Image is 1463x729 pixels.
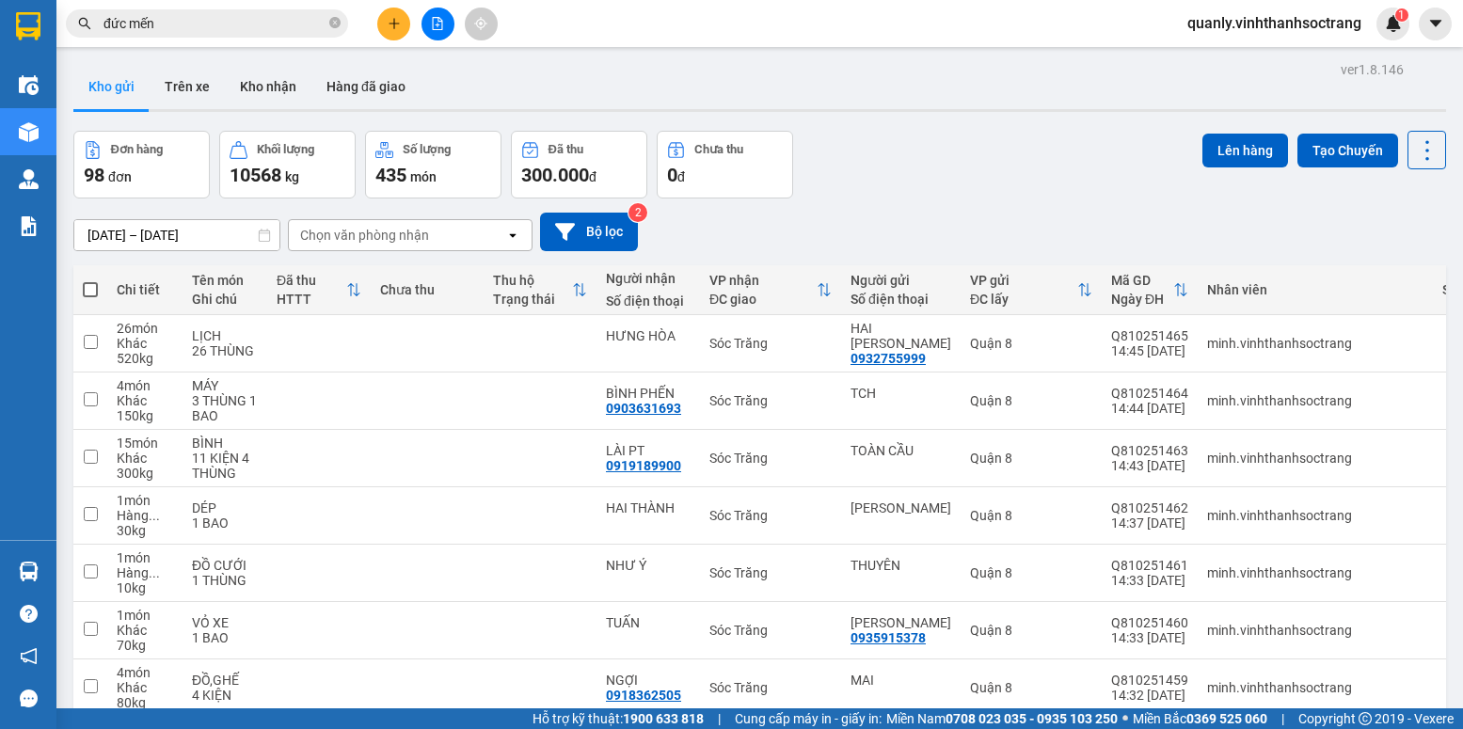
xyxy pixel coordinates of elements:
th: Toggle SortBy [700,265,841,315]
span: copyright [1359,712,1372,725]
div: 14:33 [DATE] [1111,630,1188,645]
div: 4 món [117,378,173,393]
div: Q810251464 [1111,386,1188,401]
div: Đã thu [549,143,583,156]
div: TUẤN [606,615,691,630]
div: 0932755999 [851,351,926,366]
div: minh.vinhthanhsoctrang [1207,623,1423,638]
div: Ghi chú [192,292,258,307]
div: Hàng thông thường [117,508,173,523]
button: Chưa thu0đ [657,131,793,198]
div: Q810251462 [1111,500,1188,515]
div: 1 món [117,608,173,623]
div: Khác [117,623,173,638]
img: warehouse-icon [19,75,39,95]
div: Khối lượng [257,143,314,156]
span: ⚪️ [1122,715,1128,722]
button: Trên xe [150,64,225,109]
div: 10 kg [117,580,173,595]
div: 1 THÙNG [192,573,258,588]
div: Q810251463 [1111,443,1188,458]
span: ... [149,508,160,523]
div: Người gửi [851,273,951,288]
span: đ [677,169,685,184]
div: Trạng thái [493,292,572,307]
div: Khác [117,680,173,695]
div: 0903631693 [606,401,681,416]
div: ĐC lấy [970,292,1077,307]
div: Sóc Trăng [709,623,832,638]
div: ĐỒ,GHẾ [192,673,258,688]
span: 10568 [230,164,281,186]
span: search [78,17,91,30]
img: warehouse-icon [19,169,39,189]
div: Số lượng [403,143,451,156]
img: warehouse-icon [19,562,39,581]
div: LÀI PT [606,443,691,458]
button: Đơn hàng98đơn [73,131,210,198]
div: Tên món [192,273,258,288]
div: HTTT [277,292,346,307]
div: 1 món [117,550,173,565]
div: 1 BAO [192,515,258,531]
span: đơn [108,169,132,184]
span: 98 [84,164,104,186]
div: Quận 8 [970,336,1092,351]
span: close-circle [329,15,341,33]
input: Tìm tên, số ĐT hoặc mã đơn [103,13,326,34]
img: icon-new-feature [1385,15,1402,32]
div: 14:33 [DATE] [1111,573,1188,588]
div: Q810251459 [1111,673,1188,688]
button: Bộ lọc [540,213,638,251]
div: minh.vinhthanhsoctrang [1207,451,1423,466]
div: Người nhận [606,271,691,286]
span: quanly.vinhthanhsoctrang [1172,11,1376,35]
div: Khác [117,336,173,351]
span: 435 [375,164,406,186]
div: 14:43 [DATE] [1111,458,1188,473]
th: Toggle SortBy [484,265,596,315]
svg: open [505,228,520,243]
div: Thu hộ [493,273,572,288]
div: 4 món [117,665,173,680]
div: Sóc Trăng [709,508,832,523]
span: aim [474,17,487,30]
div: Số điện thoại [851,292,951,307]
div: NGỢI [606,673,691,688]
div: 15 món [117,436,173,451]
div: VP gửi [970,273,1077,288]
strong: 0369 525 060 [1186,711,1267,726]
div: SANG VỎ [851,615,951,630]
span: message [20,689,38,707]
div: THUYÊN [851,558,951,573]
span: Miền Nam [886,708,1118,729]
div: Khác [117,451,173,466]
th: Toggle SortBy [1102,265,1198,315]
div: Hàng thông thường [117,565,173,580]
div: Sóc Trăng [709,565,832,580]
span: Hỗ trợ kỹ thuật: [533,708,704,729]
div: 14:32 [DATE] [1111,688,1188,703]
div: Quận 8 [970,451,1092,466]
div: 1 BAO [192,630,258,645]
div: Chọn văn phòng nhận [300,226,429,245]
button: aim [465,8,498,40]
div: Sóc Trăng [709,336,832,351]
div: NHƯ Ý [606,558,691,573]
button: plus [377,8,410,40]
div: Q810251461 [1111,558,1188,573]
span: ... [149,565,160,580]
div: Quận 8 [970,680,1092,695]
div: minh.vinhthanhsoctrang [1207,508,1423,523]
button: Đã thu300.000đ [511,131,647,198]
span: close-circle [329,17,341,28]
div: Q810251460 [1111,615,1188,630]
button: Lên hàng [1202,134,1288,167]
button: Số lượng435món [365,131,501,198]
img: warehouse-icon [19,122,39,142]
div: 150 kg [117,408,173,423]
div: DÉP [192,500,258,515]
div: TCH [851,386,951,401]
div: BÌNH [192,436,258,451]
div: minh.vinhthanhsoctrang [1207,680,1423,695]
